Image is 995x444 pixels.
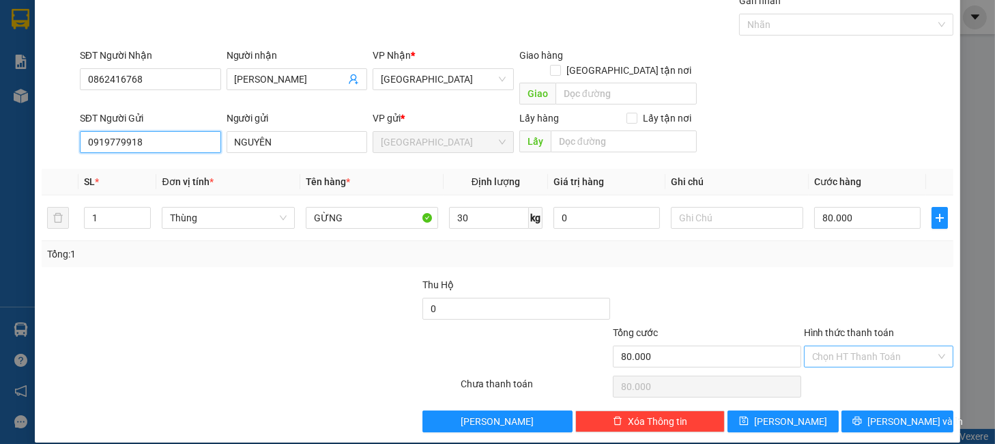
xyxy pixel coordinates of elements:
span: Đà Lạt [381,132,506,152]
span: [PERSON_NAME] [754,414,827,429]
button: save[PERSON_NAME] [727,411,839,432]
span: user-add [348,74,359,85]
span: save [739,416,749,427]
input: VD: Bàn, Ghế [306,207,438,229]
button: deleteXóa Thông tin [575,411,725,432]
div: SĐT Người Gửi [80,111,221,126]
span: Lấy [519,130,551,152]
span: delete [613,416,622,427]
span: VP Nhận [373,50,411,61]
span: Thu Hộ [422,279,454,290]
span: SL [84,176,95,187]
div: Chưa thanh toán [459,376,611,400]
span: Đà Nẵng [381,69,506,89]
span: [PERSON_NAME] [461,414,534,429]
span: [GEOGRAPHIC_DATA] tận nơi [561,63,697,78]
span: Giao hàng [519,50,563,61]
th: Ghi chú [665,169,809,195]
span: Lấy hàng [519,113,559,124]
button: plus [932,207,948,229]
span: Lấy tận nơi [637,111,697,126]
span: Cước hàng [814,176,861,187]
div: Tổng: 1 [47,247,385,262]
span: Đơn vị tính [162,176,213,187]
span: printer [852,416,862,427]
span: [PERSON_NAME] và In [867,414,963,429]
span: Giá trị hàng [553,176,604,187]
span: Tổng cước [613,327,658,338]
input: Dọc đường [556,83,697,105]
div: Người gửi [227,111,368,126]
input: Ghi Chú [671,207,803,229]
div: SĐT Người Nhận [80,48,221,63]
span: Xóa Thông tin [628,414,687,429]
span: Tên hàng [306,176,350,187]
input: 0 [553,207,660,229]
span: Giao [519,83,556,105]
span: Thùng [170,208,286,228]
button: [PERSON_NAME] [422,411,572,432]
button: delete [47,207,69,229]
button: printer[PERSON_NAME] và In [841,411,953,432]
div: Người nhận [227,48,368,63]
span: plus [932,212,947,223]
span: kg [529,207,543,229]
div: VP gửi [373,111,514,126]
span: Định lượng [472,176,520,187]
input: Dọc đường [551,130,697,152]
label: Hình thức thanh toán [804,327,895,338]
